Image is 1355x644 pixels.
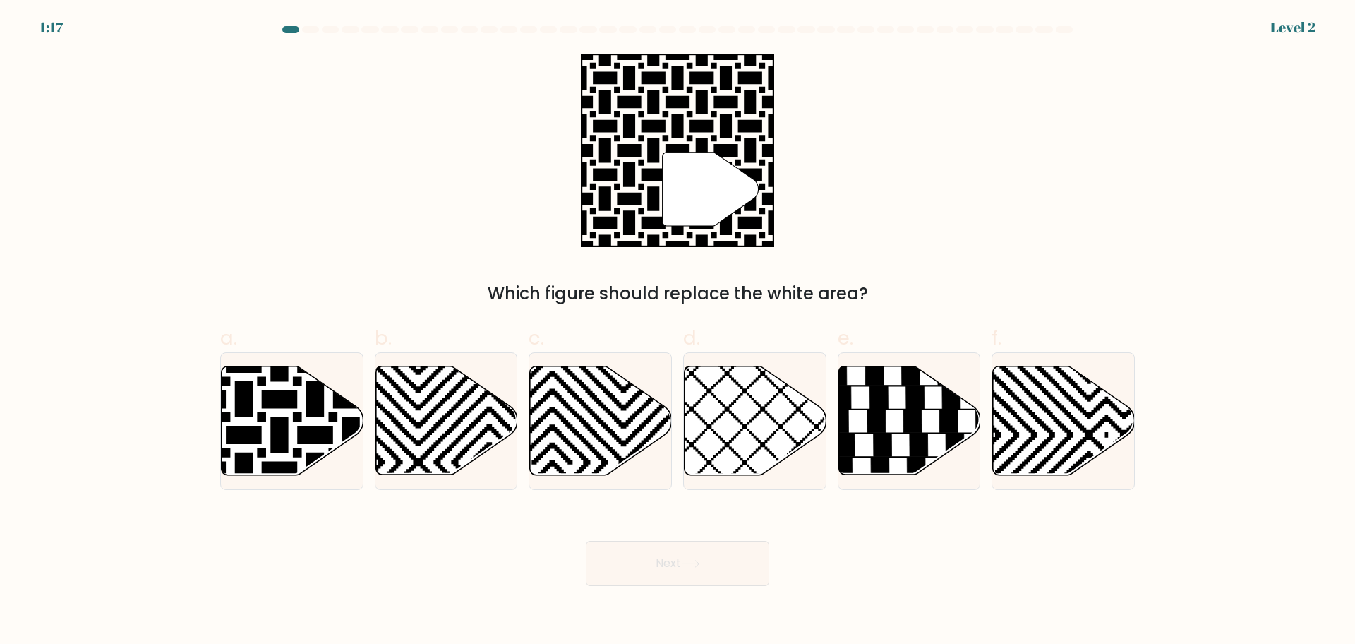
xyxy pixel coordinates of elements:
[683,324,700,352] span: d.
[586,541,769,586] button: Next
[229,281,1126,306] div: Which figure should replace the white area?
[1270,17,1315,38] div: Level 2
[992,324,1001,352] span: f.
[375,324,392,352] span: b.
[529,324,544,352] span: c.
[40,17,63,38] div: 1:17
[220,324,237,352] span: a.
[838,324,853,352] span: e.
[663,153,759,226] g: "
